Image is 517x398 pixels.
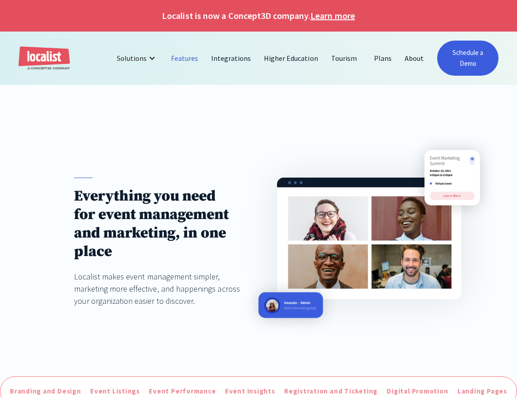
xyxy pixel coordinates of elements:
a: Plans [368,47,398,69]
div: Branding and Design [10,386,81,397]
h1: Everything you need for event management and marketing, in one place [74,187,240,261]
div: Registration and Ticketing [284,386,378,397]
a: Learn more [310,9,355,23]
div: Event Listings [90,386,140,397]
div: Solutions [117,53,147,64]
div: Event Performance [149,386,216,397]
a: Schedule a Demo [437,41,499,76]
div: Localist makes event management simpler, marketing more effective, and happenings across your org... [74,270,240,307]
div: Digital Promotion [387,386,448,397]
a: Higher Education [258,47,325,69]
div: Solutions [110,47,165,69]
a: About [398,47,430,69]
a: home [18,46,70,70]
div: Landing Pages [457,386,507,397]
div: Event Insights [225,386,275,397]
a: Features [165,47,205,69]
a: Integrations [205,47,258,69]
a: Tourism [325,47,364,69]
